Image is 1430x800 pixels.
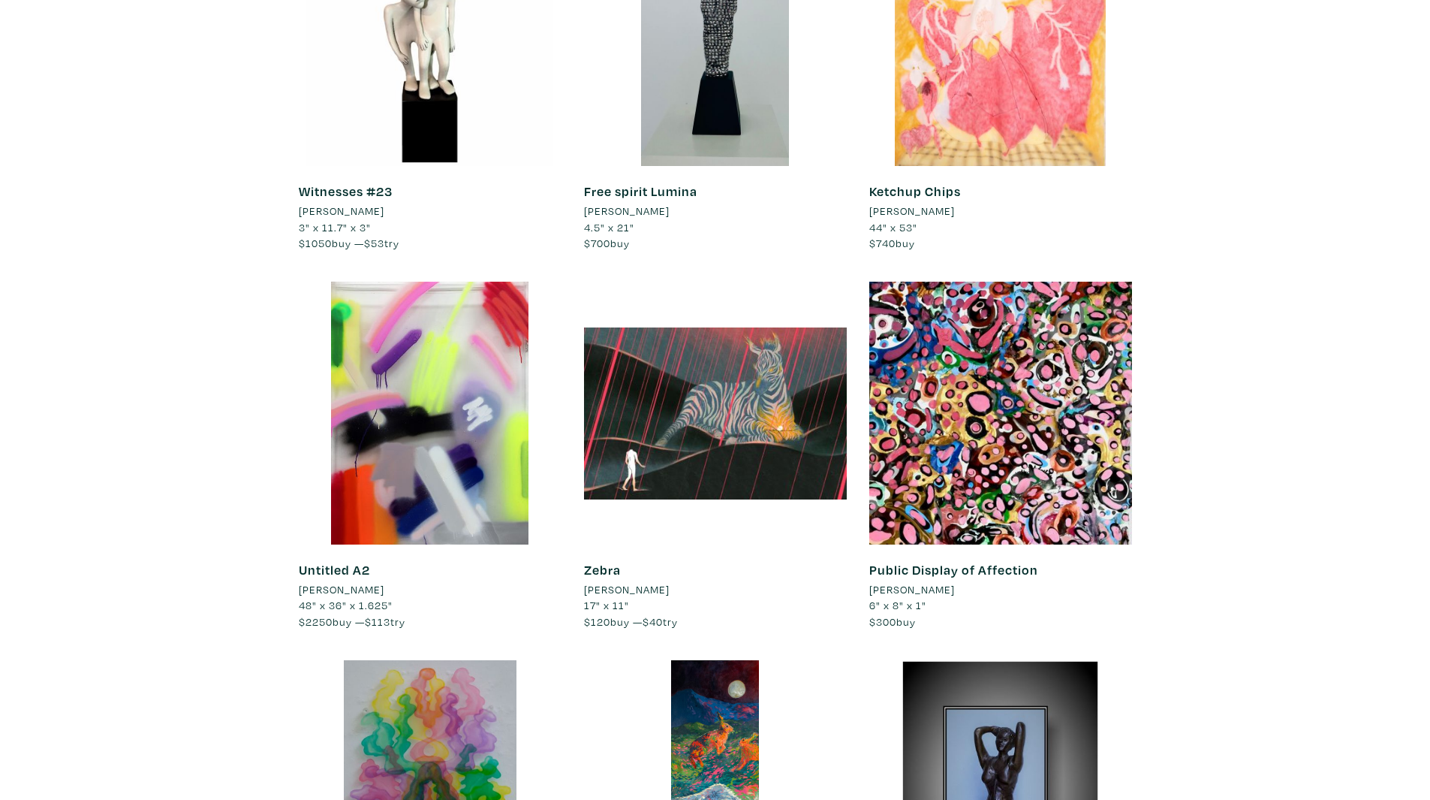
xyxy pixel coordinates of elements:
span: $2250 [299,614,333,629]
a: [PERSON_NAME] [299,581,561,598]
span: 4.5" x 21" [584,220,634,234]
a: [PERSON_NAME] [869,581,1132,598]
span: buy [584,236,630,250]
span: $1050 [299,236,332,250]
li: [PERSON_NAME] [584,581,670,598]
li: [PERSON_NAME] [869,581,955,598]
span: 3" x 11.7" x 3" [299,220,371,234]
a: [PERSON_NAME] [299,203,561,219]
span: $700 [584,236,610,250]
span: $740 [869,236,896,250]
li: [PERSON_NAME] [584,203,670,219]
span: $120 [584,614,610,629]
span: 44" x 53" [869,220,917,234]
a: Free spirit Lumina [584,183,697,200]
span: $300 [869,614,896,629]
span: 48" x 36" x 1.625" [299,598,393,612]
li: [PERSON_NAME] [869,203,955,219]
span: $53 [364,236,384,250]
a: Witnesses #23 [299,183,393,200]
span: 6" x 8" x 1" [869,598,926,612]
span: buy — try [299,236,399,250]
span: $113 [365,614,390,629]
span: buy — try [584,614,678,629]
a: Ketchup Chips [869,183,961,200]
span: 17" x 11" [584,598,629,612]
a: [PERSON_NAME] [584,581,847,598]
span: buy [869,614,916,629]
span: $40 [643,614,663,629]
li: [PERSON_NAME] [299,203,384,219]
a: Zebra [584,561,621,578]
li: [PERSON_NAME] [299,581,384,598]
a: Untitled A2 [299,561,370,578]
a: [PERSON_NAME] [869,203,1132,219]
span: buy [869,236,915,250]
span: buy — try [299,614,405,629]
a: Public Display of Affection [869,561,1038,578]
a: [PERSON_NAME] [584,203,847,219]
